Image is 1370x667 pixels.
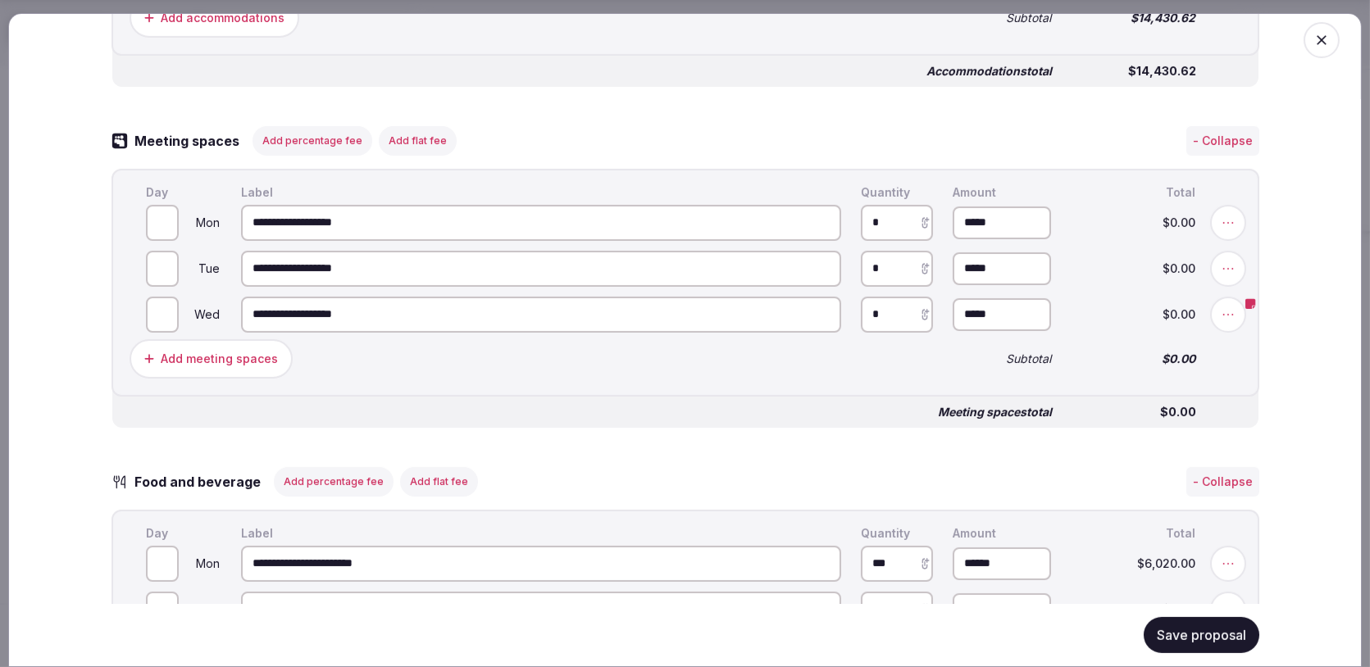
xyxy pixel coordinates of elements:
[949,184,1054,202] div: Amount
[182,263,221,275] div: Tue
[253,126,372,156] button: Add percentage fee
[238,524,844,542] div: Label
[182,217,221,229] div: Mon
[949,524,1054,542] div: Amount
[182,309,221,320] div: Wed
[1071,263,1195,275] span: $0.00
[128,131,256,151] h3: Meeting spaces
[161,351,278,367] div: Add meeting spaces
[1186,467,1259,497] button: - Collapse
[1071,353,1195,365] span: $0.00
[1186,126,1259,156] button: - Collapse
[938,406,1052,418] span: Meeting spaces total
[130,339,293,379] button: Add meeting spaces
[949,350,1054,368] div: Subtotal
[400,467,478,497] button: Add flat fee
[858,184,936,202] div: Quantity
[182,558,221,569] div: Mon
[1072,406,1196,418] span: $0.00
[379,126,457,156] button: Add flat fee
[1067,524,1199,542] div: Total
[1071,558,1195,569] span: $6,020.00
[1071,217,1195,229] span: $0.00
[1072,66,1196,77] span: $14,430.62
[274,467,394,497] button: Add percentage fee
[1071,309,1195,320] span: $0.00
[238,184,844,202] div: Label
[1144,617,1259,653] button: Save proposal
[143,184,225,202] div: Day
[128,472,277,492] h3: Food and beverage
[1067,184,1199,202] div: Total
[858,524,936,542] div: Quantity
[926,66,1052,77] span: Accommodations total
[143,524,225,542] div: Day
